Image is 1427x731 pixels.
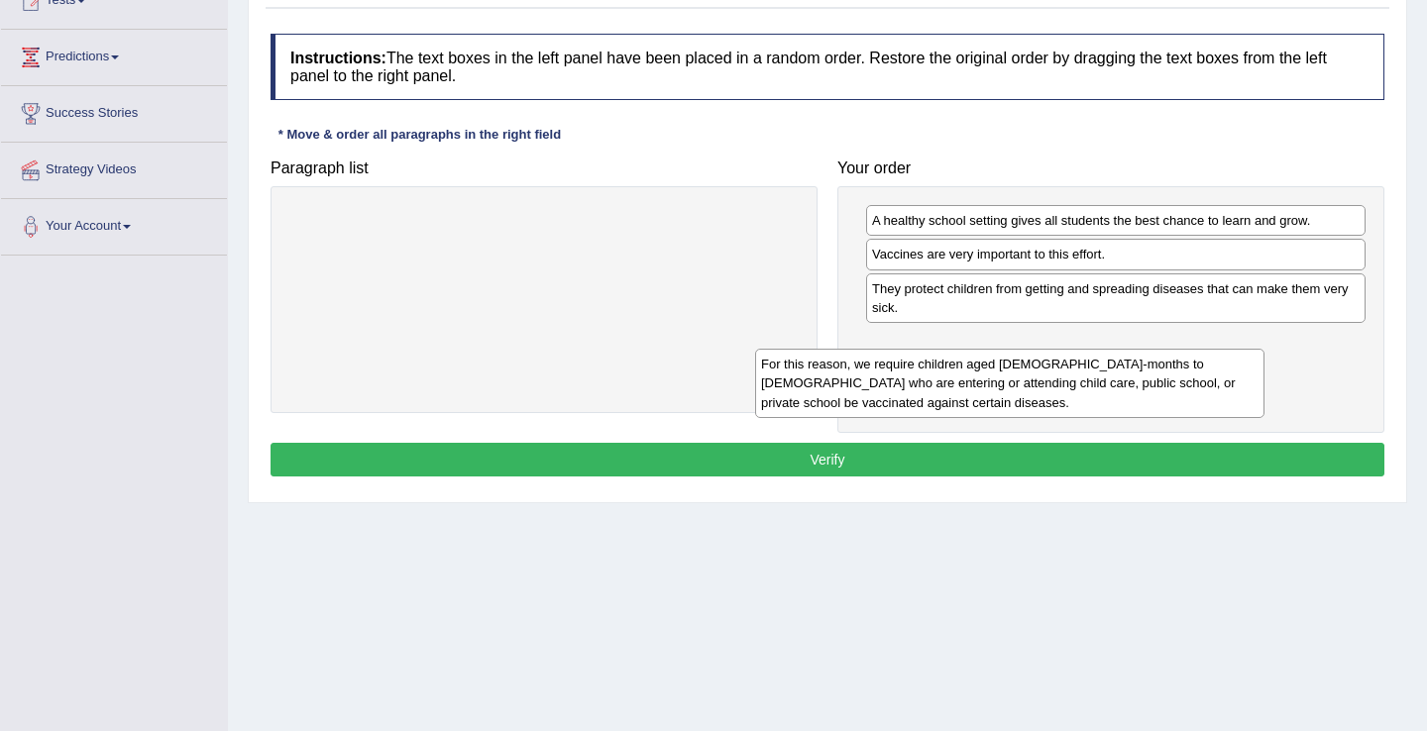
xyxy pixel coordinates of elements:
[1,199,227,249] a: Your Account
[837,159,1384,177] h4: Your order
[290,50,386,66] b: Instructions:
[271,34,1384,100] h4: The text boxes in the left panel have been placed in a random order. Restore the original order b...
[1,86,227,136] a: Success Stories
[866,273,1366,323] div: They protect children from getting and spreading diseases that can make them very sick.
[271,443,1384,476] button: Verify
[271,125,569,144] div: * Move & order all paragraphs in the right field
[866,239,1366,269] div: Vaccines are very important to this effort.
[1,30,227,79] a: Predictions
[866,205,1366,236] div: A healthy school setting gives all students the best chance to learn and grow.
[271,159,818,177] h4: Paragraph list
[1,143,227,192] a: Strategy Videos
[755,349,1264,417] div: For this reason, we require children aged [DEMOGRAPHIC_DATA]-months to [DEMOGRAPHIC_DATA] who are...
